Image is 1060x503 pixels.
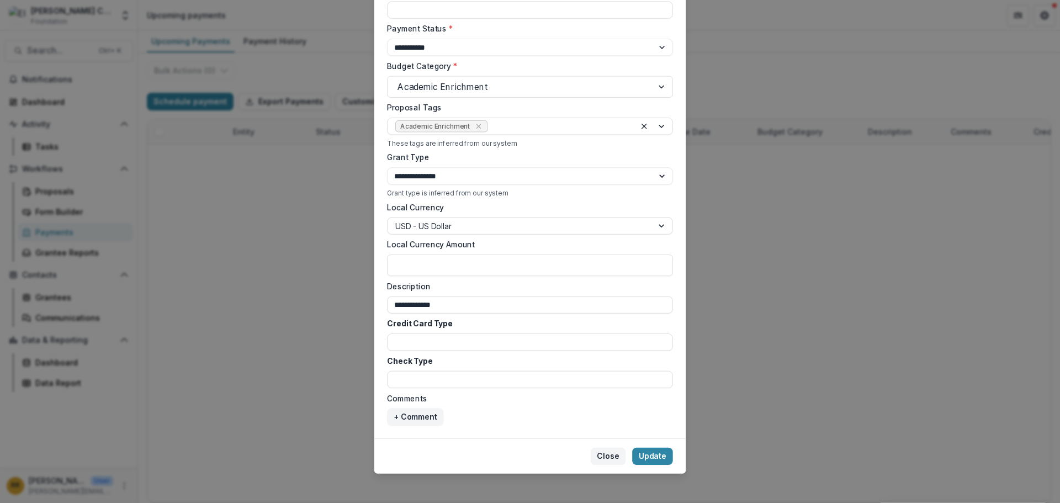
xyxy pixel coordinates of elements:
button: Close [591,448,626,465]
div: Clear selected options [638,120,651,133]
button: + Comment [387,408,443,425]
div: These tags are inferred from our system [387,139,672,147]
button: Update [632,448,672,465]
div: Grant type is inferred from our system [387,189,672,197]
label: Local Currency [387,202,444,213]
label: Credit Card Type [387,318,666,330]
span: Academic Enrichment [400,123,470,130]
label: Grant Type [387,152,666,163]
label: Local Currency Amount [387,239,666,251]
label: Payment Status [387,23,666,35]
label: Proposal Tags [387,102,666,114]
label: Check Type [387,355,666,367]
div: Remove Academic Enrichment [473,121,484,132]
label: Comments [387,393,666,404]
label: Description [387,280,666,292]
label: Budget Category [387,60,666,72]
